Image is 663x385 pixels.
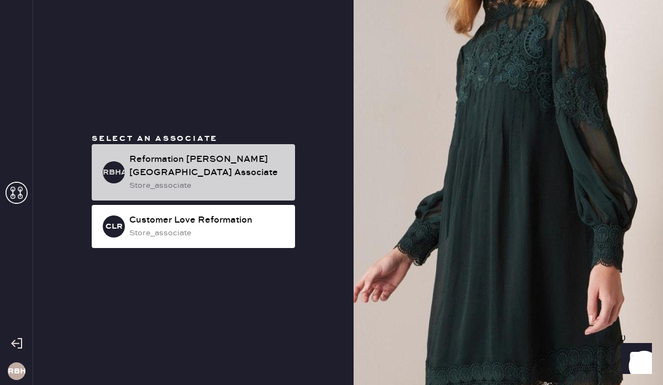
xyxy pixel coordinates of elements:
[129,153,286,180] div: Reformation [PERSON_NAME][GEOGRAPHIC_DATA] Associate
[92,134,218,144] span: Select an associate
[129,214,286,227] div: Customer Love Reformation
[103,168,125,176] h3: RBHA
[106,223,123,230] h3: CLR
[129,227,286,239] div: store_associate
[8,367,25,375] h3: RBH
[129,180,286,192] div: store_associate
[611,335,658,383] iframe: Front Chat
